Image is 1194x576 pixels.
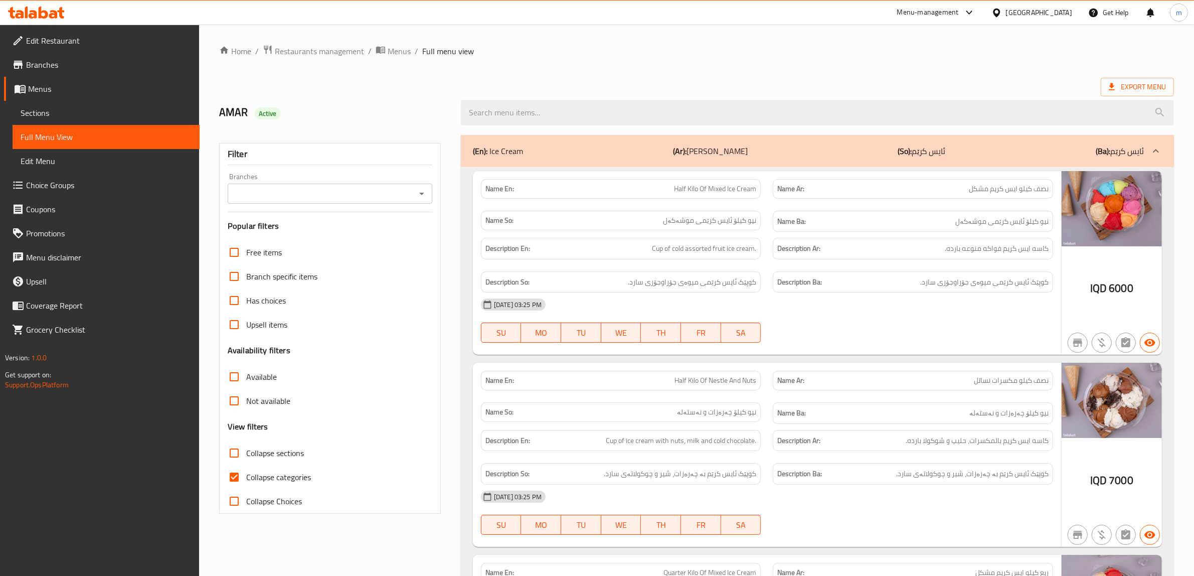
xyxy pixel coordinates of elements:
span: 7000 [1109,471,1133,490]
span: Cup of cold assorted fruit ice cream. [652,242,756,255]
strong: Description So: [485,276,530,289]
span: نیو کیلۆ چەرەزات و نەستەلە [677,407,756,417]
button: Not has choices [1116,333,1136,353]
a: Branches [4,53,200,77]
b: (So): [898,143,912,159]
span: Sections [21,107,192,119]
span: Coupons [26,203,192,215]
strong: Description Ba: [777,276,822,289]
button: FR [681,515,721,535]
span: Branches [26,59,192,71]
strong: Name Ar: [777,375,804,386]
span: Promotions [26,227,192,239]
button: Available [1140,333,1160,353]
img: Panda_Ice_Cream__%D9%86%D8%B5%D9%81_%D9%83%D9%8A%D9%84%D9%88638920597858659736.jpg [1062,171,1162,246]
strong: Description En: [485,242,530,255]
span: 1.0.0 [31,351,47,364]
span: Available [246,371,277,383]
span: Grocery Checklist [26,324,192,336]
button: WE [601,515,641,535]
li: / [255,45,259,57]
p: Ice Cream [473,145,523,157]
strong: Description Ar: [777,242,820,255]
span: Restaurants management [275,45,364,57]
span: Not available [246,395,290,407]
button: MO [521,323,561,343]
strong: Name En: [485,375,514,386]
span: Active [255,109,281,118]
div: Active [255,107,281,119]
button: TU [561,323,601,343]
button: TH [641,323,681,343]
span: WE [605,326,637,340]
span: Full menu view [422,45,474,57]
button: Available [1140,525,1160,545]
span: TU [565,518,597,532]
button: Purchased item [1092,333,1112,353]
span: Half Kilo Of Mixed Ice Cream [674,184,756,194]
p: [PERSON_NAME] [673,145,748,157]
span: TH [645,518,677,532]
a: Grocery Checklist [4,318,200,342]
h3: View filters [228,421,268,433]
span: Menus [28,83,192,95]
span: Upsell items [246,319,287,331]
button: Purchased item [1092,525,1112,545]
span: Has choices [246,295,286,307]
a: Menus [4,77,200,101]
span: کوپێک ئایس کرێمی میوەی جۆراوجۆری سارد. [920,276,1049,289]
button: TU [561,515,601,535]
strong: Name En: [485,184,514,194]
span: نیو کیلۆ ئایس کرێمی موشەکەل [955,215,1049,228]
div: Filter [228,143,432,165]
h2: AMAR [219,105,449,120]
p: ئایس کرێم [1096,145,1144,157]
span: Half Kilo Of Nestle And Nuts [674,375,756,386]
button: SA [721,323,761,343]
div: Menu-management [897,7,959,19]
a: Support.OpsPlatform [5,378,69,391]
b: (Ba): [1096,143,1110,159]
span: WE [605,518,637,532]
span: کوپێک ئایس کرێمی میوەی جۆراوجۆری سارد. [628,276,756,289]
span: SA [725,518,757,532]
strong: Description Ar: [777,435,820,447]
strong: Name So: [485,215,514,226]
a: Promotions [4,221,200,245]
span: نصف كيلو مكسرات نساتل [974,375,1049,386]
span: Collapse categories [246,471,311,483]
button: MO [521,515,561,535]
span: Cup of ice cream with nuts, milk and cold chocolate. [606,435,756,447]
span: [DATE] 03:25 PM [490,492,546,502]
span: Branch specific items [246,270,317,282]
h3: Availability filters [228,345,290,356]
span: Choice Groups [26,179,192,191]
button: SU [481,515,522,535]
a: Choice Groups [4,173,200,197]
span: MO [525,518,557,532]
a: Sections [13,101,200,125]
span: کوپێک ئایس کرێم بە چەرەزات، شیر و چوکولاتەی سارد. [896,468,1049,480]
span: [DATE] 03:25 PM [490,300,546,310]
button: WE [601,323,641,343]
a: Menu disclaimer [4,245,200,269]
span: m [1176,7,1182,18]
span: Menus [388,45,411,57]
div: (En): Ice Cream(Ar):[PERSON_NAME](So):ئایس کرێم(Ba):ئایس کرێم [461,135,1174,167]
span: نصف كيلو ايس كريم مشكل [969,184,1049,194]
strong: Description So: [485,468,530,480]
b: (En): [473,143,487,159]
span: SU [485,326,518,340]
strong: Name Ba: [777,407,806,419]
a: Edit Menu [13,149,200,173]
span: Collapse Choices [246,495,302,507]
span: كاسه ايس كريم فواكه منوعه بارده. [945,242,1049,255]
span: TH [645,326,677,340]
span: کوپێک ئایس کرێم بە چەرەزات، شیر و چوکولاتەی سارد. [604,468,756,480]
button: SU [481,323,522,343]
strong: Name Ba: [777,215,806,228]
button: TH [641,515,681,535]
b: (Ar): [673,143,687,159]
button: Not has choices [1116,525,1136,545]
span: 6000 [1109,278,1133,298]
